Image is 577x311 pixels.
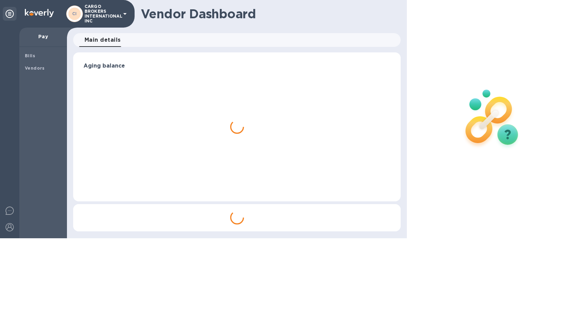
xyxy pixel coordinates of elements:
img: Logo [25,9,54,17]
h1: Vendor Dashboard [141,7,396,21]
p: CARGO BROKERS INTERNATIONAL INC [85,4,119,23]
h3: Aging balance [84,63,390,69]
p: Pay [25,33,61,40]
b: CI [72,11,77,16]
span: Main details [85,35,121,45]
div: Unpin categories [3,7,17,21]
b: Vendors [25,66,45,71]
b: Bills [25,53,35,58]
